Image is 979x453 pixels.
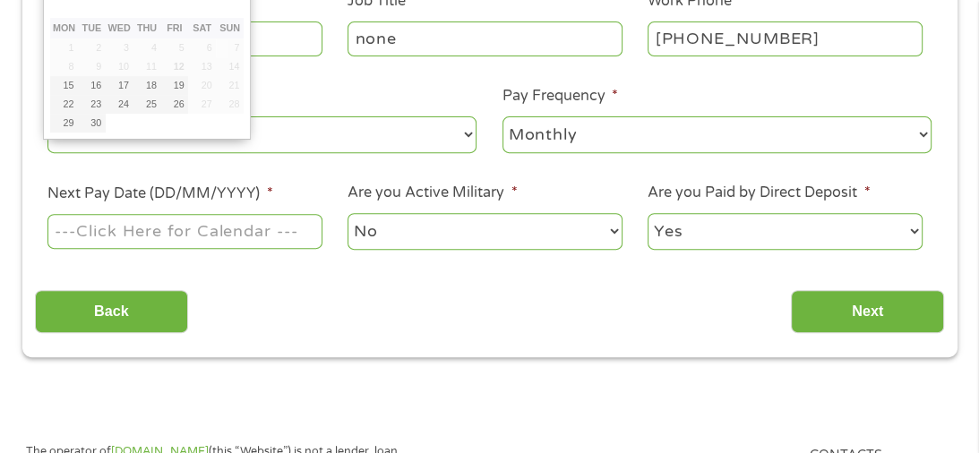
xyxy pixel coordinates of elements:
abbr: Thursday [137,22,157,33]
label: Pay Frequency [502,87,618,106]
abbr: Sunday [219,22,240,33]
button: 15 [50,76,78,95]
input: Next [791,290,944,334]
button: 22 [50,95,78,114]
input: Back [35,290,188,334]
label: Are you Active Military [348,184,517,202]
abbr: Tuesday [82,22,102,33]
button: 16 [78,76,106,95]
button: 29 [50,114,78,132]
button: 17 [106,76,133,95]
button: 25 [133,95,161,114]
abbr: Saturday [193,22,211,33]
button: 26 [160,95,188,114]
button: 19 [160,76,188,95]
button: 24 [106,95,133,114]
abbr: Wednesday [108,22,131,33]
abbr: Monday [53,22,75,33]
abbr: Friday [167,22,182,33]
label: Next Pay Date (DD/MM/YYYY) [47,184,272,203]
input: (231) 754-4010 [648,21,922,56]
button: 30 [78,114,106,132]
input: Use the arrow keys to pick a date [47,214,322,248]
button: 23 [78,95,106,114]
label: Are you Paid by Direct Deposit [648,184,870,202]
button: 18 [133,76,161,95]
input: Cashier [348,21,622,56]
